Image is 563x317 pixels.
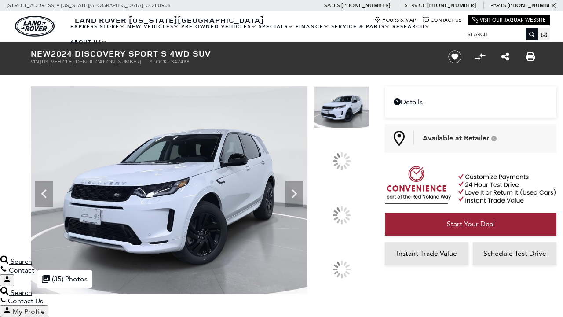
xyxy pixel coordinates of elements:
[15,16,55,37] a: land-rover
[394,98,548,106] a: Details
[423,17,461,23] a: Contact Us
[31,59,40,65] span: VIN:
[385,213,556,236] a: Start Your Deal
[69,19,126,34] a: EXPRESS STORE
[295,19,330,34] a: Finance
[423,133,489,143] span: Available at Retailer
[314,86,369,128] img: New 2024 Fuji White Land Rover S image 1
[126,19,180,34] a: New Vehicles
[405,2,425,8] span: Service
[258,19,295,34] a: Specials
[491,136,497,141] div: Vehicle is in stock and ready for immediate delivery. Due to demand, availability is subject to c...
[69,15,269,25] a: Land Rover [US_STATE][GEOGRAPHIC_DATA]
[150,59,168,65] span: Stock:
[8,297,43,305] span: Contact Us
[40,59,141,65] span: [US_VEHICLE_IDENTIFICATION_NUMBER]
[501,52,509,62] a: Share this New 2024 Discovery Sport S 4WD SUV
[490,2,506,8] span: Parts
[69,19,461,50] nav: Main Navigation
[385,242,468,265] a: Instant Trade Value
[12,307,45,316] span: My Profile
[180,19,258,34] a: Pre-Owned Vehicles
[324,2,340,8] span: Sales
[526,52,535,62] a: Print this New 2024 Discovery Sport S 4WD SUV
[445,50,464,64] button: Save vehicle
[31,48,51,59] strong: New
[394,131,405,146] img: Map Pin Icon
[391,19,431,34] a: Research
[473,242,556,265] a: Schedule Test Drive
[341,2,390,9] a: [PHONE_NUMBER]
[397,249,457,258] span: Instant Trade Value
[461,29,538,40] input: Search
[31,49,433,59] h1: 2024 Discovery Sport S 4WD SUV
[15,16,55,37] img: Land Rover
[472,17,546,23] a: Visit Our Jaguar Website
[31,86,307,294] img: New 2024 Fuji White Land Rover S image 1
[11,257,32,265] span: Search
[9,266,34,274] span: Contact
[330,19,391,34] a: Service & Parts
[508,2,556,9] a: [PHONE_NUMBER]
[483,249,546,258] span: Schedule Test Drive
[11,288,32,297] span: Search
[447,220,495,228] span: Start Your Deal
[168,59,190,65] span: L347438
[75,15,264,25] span: Land Rover [US_STATE][GEOGRAPHIC_DATA]
[374,17,416,23] a: Hours & Map
[473,50,486,63] button: Compare vehicle
[7,2,171,8] a: [STREET_ADDRESS] • [US_STATE][GEOGRAPHIC_DATA], CO 80905
[69,34,108,50] a: About Us
[427,2,476,9] a: [PHONE_NUMBER]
